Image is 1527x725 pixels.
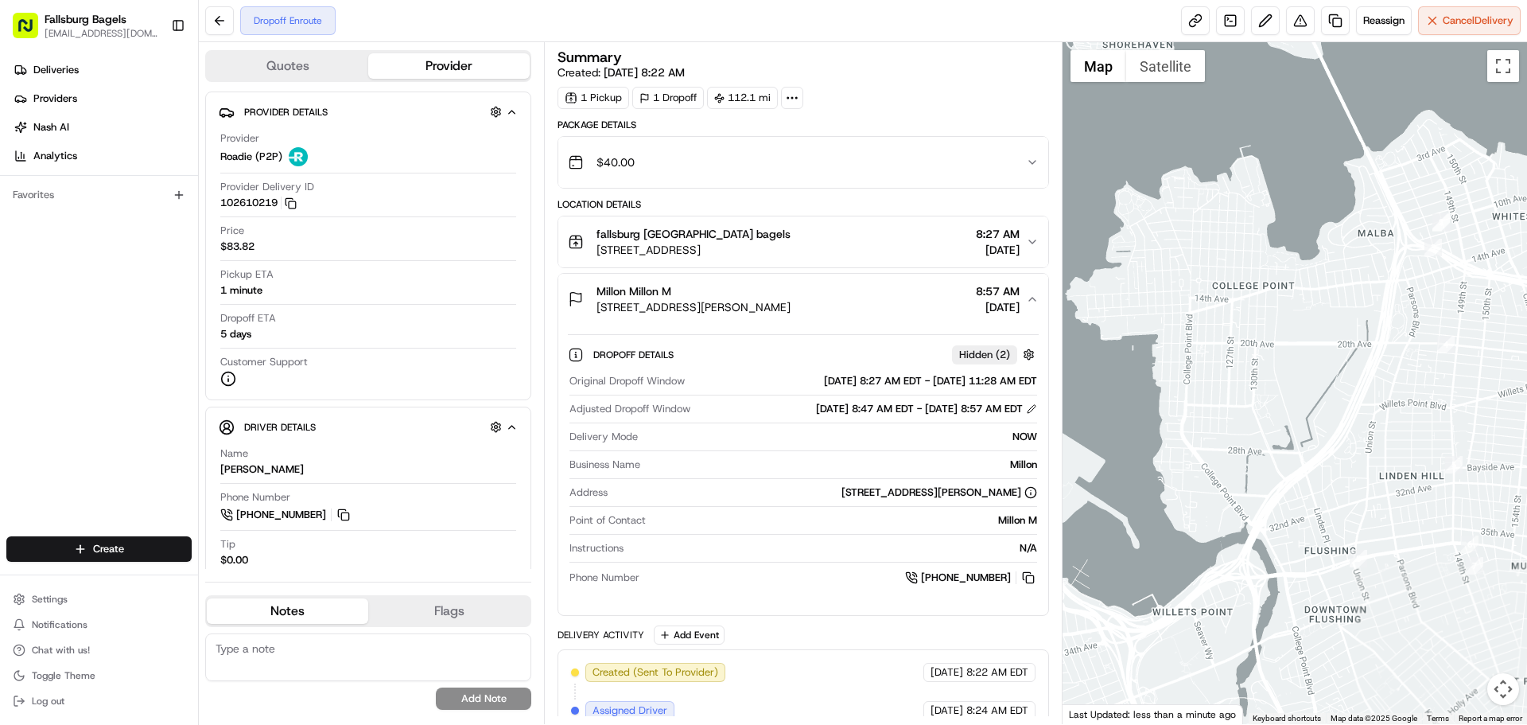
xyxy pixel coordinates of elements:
[593,704,667,718] span: Assigned Driver
[6,690,192,712] button: Log out
[45,27,158,40] button: [EMAIL_ADDRESS][DOMAIN_NAME]
[220,490,290,505] span: Phone Number
[219,99,518,125] button: Provider Details
[220,355,308,369] span: Customer Support
[630,541,1036,555] div: N/A
[1445,456,1463,474] div: 5
[921,571,1011,585] span: [PHONE_NUMBER]
[1418,6,1521,35] button: CancelDelivery
[644,430,1036,444] div: NOW
[220,180,314,194] span: Provider Delivery ID
[6,536,192,562] button: Create
[632,87,704,109] div: 1 Dropoff
[32,313,122,329] span: Knowledge Base
[16,152,45,181] img: 1736555255976-a54dd68f-1ca7-489b-9aae-adbdc363a1c4
[569,458,640,472] span: Business Name
[569,402,690,416] span: Adjusted Dropoff Window
[569,374,685,388] span: Original Dropoff Window
[1427,714,1449,723] a: Terms (opens in new tab)
[6,639,192,661] button: Chat with us!
[558,137,1047,188] button: $40.00
[220,267,274,282] span: Pickup ETA
[558,629,644,641] div: Delivery Activity
[32,695,64,707] span: Log out
[976,299,1020,315] span: [DATE]
[33,92,77,106] span: Providers
[247,204,289,223] button: See all
[558,325,1047,615] div: Millon Millon M[STREET_ADDRESS][PERSON_NAME]8:57 AM[DATE]
[558,64,685,80] span: Created:
[45,11,126,27] button: Fallsburg Bagels
[931,665,963,680] span: [DATE]
[558,216,1047,267] button: fallsburg [GEOGRAPHIC_DATA] bagels[STREET_ADDRESS]8:27 AM[DATE]
[32,593,68,606] span: Settings
[289,147,308,166] img: roadie-logo-v2.jpg
[1461,536,1478,553] div: 6
[220,196,297,210] button: 102610219
[158,352,192,364] span: Pylon
[220,446,248,461] span: Name
[1067,704,1119,724] a: Open this area in Google Maps (opens a new window)
[569,430,638,444] span: Delivery Mode
[654,626,725,645] button: Add Event
[207,53,368,79] button: Quotes
[93,542,124,556] span: Create
[931,704,963,718] span: [DATE]
[1331,714,1417,723] span: Map data ©2025 Google
[1126,50,1205,82] button: Show satellite imagery
[220,537,235,552] span: Tip
[976,242,1020,258] span: [DATE]
[6,143,198,169] a: Analytics
[33,63,79,77] span: Deliveries
[16,207,107,220] div: Past conversations
[1443,14,1513,28] span: Cancel Delivery
[1070,50,1126,82] button: Show street map
[72,168,219,181] div: We're available if you need us!
[6,665,192,687] button: Toggle Theme
[244,106,328,119] span: Provider Details
[569,571,639,585] span: Phone Number
[1253,713,1321,724] button: Keyboard shortcuts
[1424,239,1442,256] div: 3
[959,348,1010,362] span: Hidden ( 2 )
[368,53,530,79] button: Provider
[128,306,262,335] a: 💻API Documentation
[220,150,282,164] span: Roadie (P2P)
[1067,704,1119,724] img: Google
[33,149,77,163] span: Analytics
[219,414,518,440] button: Driver Details
[1356,6,1412,35] button: Reassign
[6,588,192,610] button: Settings
[220,462,304,477] div: [PERSON_NAME]
[16,314,29,327] div: 📗
[905,569,1037,587] a: [PHONE_NUMBER]
[270,157,289,176] button: Start new chat
[220,283,262,298] div: 1 minute
[32,669,95,682] span: Toggle Theme
[220,553,248,567] div: $0.00
[647,458,1036,472] div: Millon
[16,16,48,48] img: Nash
[150,313,255,329] span: API Documentation
[596,154,635,170] span: $40.00
[558,50,622,64] h3: Summary
[652,513,1036,528] div: Millon M
[1487,50,1519,82] button: Toggle fullscreen view
[220,327,251,341] div: 5 days
[569,485,608,500] span: Address
[134,314,147,327] div: 💻
[593,665,718,680] span: Created (Sent To Provider)
[49,247,129,259] span: [PERSON_NAME]
[32,644,90,657] span: Chat with us!
[841,485,1037,500] div: [STREET_ADDRESS][PERSON_NAME]
[976,226,1020,242] span: 8:27 AM
[966,665,1028,680] span: 8:22 AM EDT
[33,120,69,134] span: Nash AI
[1432,213,1450,231] div: 2
[1063,704,1243,724] div: Last Updated: less than a minute ago
[16,232,41,257] img: Grace Nketiah
[72,152,261,168] div: Start new chat
[141,247,173,259] span: [DATE]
